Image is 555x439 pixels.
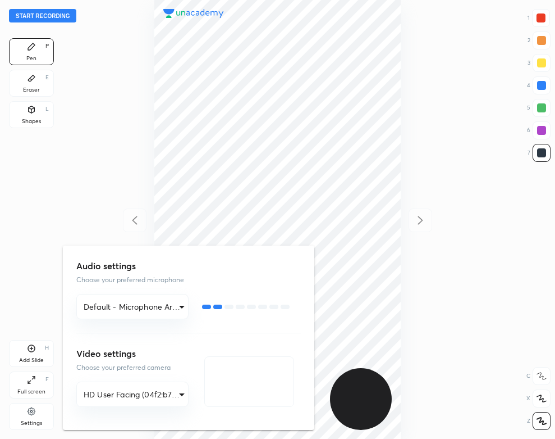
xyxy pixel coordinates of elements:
[76,275,301,285] p: Choose your preferred microphone
[76,363,189,373] p: Choose your preferred camera
[76,382,189,407] div: Default - Microphone Array (Realtek(R) Audio)
[76,294,189,319] div: Default - Microphone Array (Realtek(R) Audio)
[76,347,189,360] h3: Video settings
[76,259,301,273] h3: Audio settings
